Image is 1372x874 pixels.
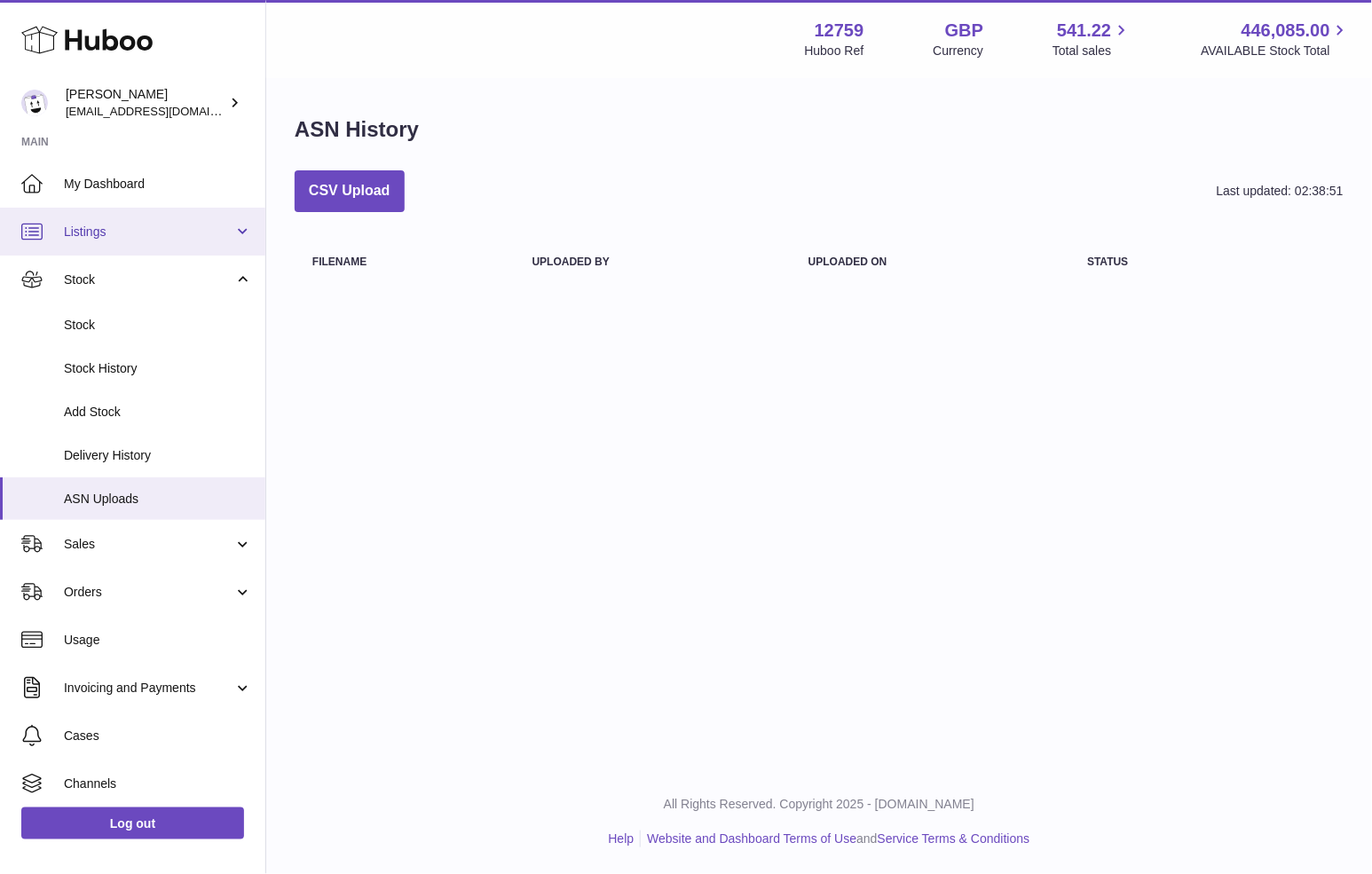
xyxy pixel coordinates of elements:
span: Stock History [64,360,252,377]
th: Uploaded by [515,239,791,286]
a: Service Terms & Conditions [878,831,1030,846]
th: Filename [295,239,515,286]
div: [PERSON_NAME] [66,86,225,120]
div: Currency [934,43,984,59]
span: Add Stock [64,404,252,421]
th: Uploaded on [791,239,1070,286]
span: Channels [64,776,252,792]
th: actions [1257,239,1344,286]
span: Delivery History [64,447,252,464]
span: 541.22 [1057,19,1111,43]
li: and [641,831,1029,847]
span: Invoicing and Payments [64,680,233,697]
span: 446,085.00 [1242,19,1330,43]
strong: 12759 [815,19,864,43]
th: Status [1069,239,1257,286]
span: Usage [64,632,252,649]
span: Listings [64,224,233,240]
span: AVAILABLE Stock Total [1201,43,1351,59]
a: Log out [21,807,244,839]
h1: ASN History [295,115,419,144]
span: [EMAIL_ADDRESS][DOMAIN_NAME] [66,104,261,118]
strong: GBP [945,19,983,43]
span: Orders [64,584,233,601]
span: Sales [64,536,233,553]
a: 446,085.00 AVAILABLE Stock Total [1201,19,1351,59]
div: Last updated: 02:38:51 [1217,183,1344,200]
a: Help [609,831,635,846]
a: Website and Dashboard Terms of Use [647,831,856,846]
span: Total sales [1053,43,1132,59]
span: Stock [64,317,252,334]
span: My Dashboard [64,176,252,193]
img: sofiapanwar@unndr.com [21,90,48,116]
span: Stock [64,272,233,288]
span: ASN Uploads [64,491,252,508]
span: Cases [64,728,252,744]
a: 541.22 Total sales [1053,19,1132,59]
button: CSV Upload [295,170,405,212]
p: All Rights Reserved. Copyright 2025 - [DOMAIN_NAME] [280,796,1358,813]
div: Huboo Ref [805,43,864,59]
